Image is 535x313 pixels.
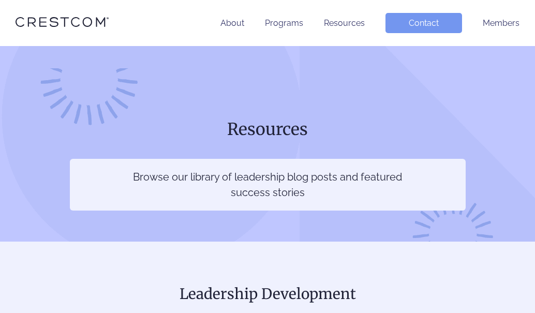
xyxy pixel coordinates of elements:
[16,283,519,305] h2: Leadership Development
[324,18,365,28] a: Resources
[220,18,244,28] a: About
[265,18,303,28] a: Programs
[483,18,519,28] a: Members
[385,13,462,33] a: Contact
[70,118,466,140] h1: Resources
[132,169,403,200] p: Browse our library of leadership blog posts and featured success stories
